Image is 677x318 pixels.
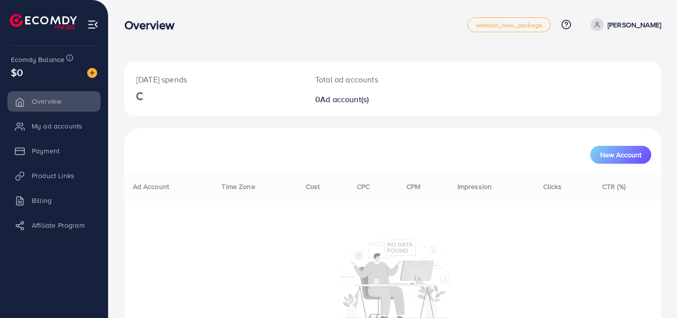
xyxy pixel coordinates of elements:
[11,65,23,79] span: $0
[315,95,426,104] h2: 0
[87,19,99,30] img: menu
[10,14,77,29] img: logo
[124,18,182,32] h3: Overview
[136,73,291,85] p: [DATE] spends
[87,68,97,78] img: image
[467,17,551,32] a: adreach_new_package
[590,146,651,164] button: New Account
[600,151,641,158] span: New Account
[608,19,661,31] p: [PERSON_NAME]
[587,18,661,31] a: [PERSON_NAME]
[320,94,369,105] span: Ad account(s)
[11,55,64,64] span: Ecomdy Balance
[315,73,426,85] p: Total ad accounts
[476,22,542,28] span: adreach_new_package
